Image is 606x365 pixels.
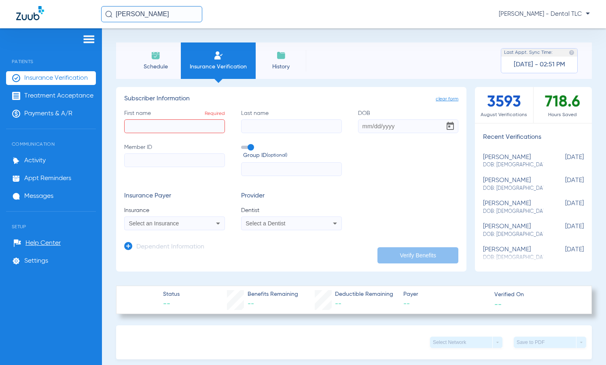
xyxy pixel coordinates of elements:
[6,212,96,229] span: Setup
[13,239,61,247] a: Help Center
[24,257,48,265] span: Settings
[483,231,543,238] span: DOB: [DEMOGRAPHIC_DATA]
[129,220,179,227] span: Select an Insurance
[267,151,287,160] small: (optional)
[543,200,584,215] span: [DATE]
[124,192,225,200] h3: Insurance Payer
[262,63,300,71] span: History
[475,111,533,119] span: August Verifications
[124,153,225,167] input: Member ID
[241,119,342,133] input: Last name
[358,109,459,133] label: DOB
[442,118,458,134] button: Open calendar
[543,154,584,169] span: [DATE]
[499,10,590,18] span: [PERSON_NAME] - Dental TLC
[124,119,225,133] input: First nameRequired
[6,47,96,64] span: Patients
[483,208,543,215] span: DOB: [DEMOGRAPHIC_DATA]
[136,243,204,251] h3: Dependent Information
[276,51,286,60] img: History
[483,223,543,238] div: [PERSON_NAME]
[214,51,223,60] img: Manual Insurance Verification
[83,34,95,44] img: hamburger-icon
[335,290,393,299] span: Deductible Remaining
[124,109,225,133] label: First name
[483,161,543,169] span: DOB: [DEMOGRAPHIC_DATA]
[248,301,254,307] span: --
[569,50,574,55] img: last sync help info
[163,290,180,299] span: Status
[358,119,459,133] input: DOBOpen calendar
[543,223,584,238] span: [DATE]
[101,6,202,22] input: Search for patients
[483,246,543,261] div: [PERSON_NAME]
[483,200,543,215] div: [PERSON_NAME]
[187,63,250,71] span: Insurance Verification
[163,299,180,309] span: --
[24,110,72,118] span: Payments & A/R
[514,61,565,69] span: [DATE] - 02:51 PM
[24,174,71,182] span: Appt Reminders
[543,246,584,261] span: [DATE]
[494,300,502,308] span: --
[6,129,96,147] span: Communication
[534,111,592,119] span: Hours Saved
[403,290,487,299] span: Payer
[483,177,543,192] div: [PERSON_NAME]
[24,192,53,200] span: Messages
[475,134,592,142] h3: Recent Verifications
[241,206,342,214] span: Dentist
[24,74,88,82] span: Insurance Verification
[494,291,578,299] span: Verified On
[124,206,225,214] span: Insurance
[16,6,44,20] img: Zuub Logo
[205,111,225,116] span: Required
[151,51,161,60] img: Schedule
[534,87,592,123] div: 718.6
[436,95,458,103] span: clear form
[483,154,543,169] div: [PERSON_NAME]
[25,239,61,247] span: Help Center
[241,192,342,200] h3: Provider
[124,95,458,103] h3: Subscriber Information
[243,151,342,160] span: Group ID
[241,109,342,133] label: Last name
[24,157,46,165] span: Activity
[246,220,285,227] span: Select a Dentist
[124,143,225,176] label: Member ID
[105,11,112,18] img: Search Icon
[504,49,553,57] span: Last Appt. Sync Time:
[403,299,487,309] span: --
[543,177,584,192] span: [DATE]
[475,87,533,123] div: 3593
[24,92,93,100] span: Treatment Acceptance
[136,63,175,71] span: Schedule
[335,301,341,307] span: --
[483,185,543,192] span: DOB: [DEMOGRAPHIC_DATA]
[248,290,298,299] span: Benefits Remaining
[566,326,606,365] iframe: Chat Widget
[377,247,458,263] button: Verify Benefits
